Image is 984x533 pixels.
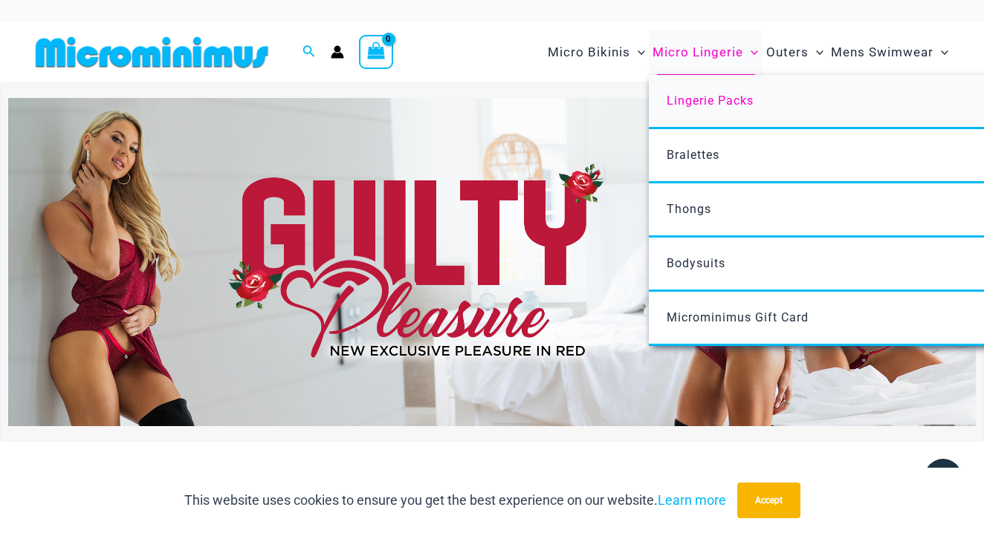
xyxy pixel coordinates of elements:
[302,43,316,62] a: Search icon link
[667,256,725,270] span: Bodysuits
[763,30,827,75] a: OutersMenu ToggleMenu Toggle
[542,27,954,77] nav: Site Navigation
[743,33,758,71] span: Menu Toggle
[30,36,274,69] img: MM SHOP LOGO FLAT
[331,45,344,59] a: Account icon link
[933,33,948,71] span: Menu Toggle
[831,33,933,71] span: Mens Swimwear
[359,35,393,69] a: View Shopping Cart, empty
[184,489,726,511] p: This website uses cookies to ensure you get the best experience on our website.
[649,30,762,75] a: Micro LingerieMenu ToggleMenu Toggle
[630,33,645,71] span: Menu Toggle
[667,310,809,324] span: Microminimus Gift Card
[737,483,800,518] button: Accept
[809,33,823,71] span: Menu Toggle
[548,33,630,71] span: Micro Bikinis
[827,30,952,75] a: Mens SwimwearMenu ToggleMenu Toggle
[667,148,719,162] span: Bralettes
[8,98,976,426] img: Guilty Pleasures Red Lingerie
[667,94,754,108] span: Lingerie Packs
[544,30,649,75] a: Micro BikinisMenu ToggleMenu Toggle
[667,202,711,216] span: Thongs
[766,33,809,71] span: Outers
[653,33,743,71] span: Micro Lingerie
[658,492,726,508] a: Learn more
